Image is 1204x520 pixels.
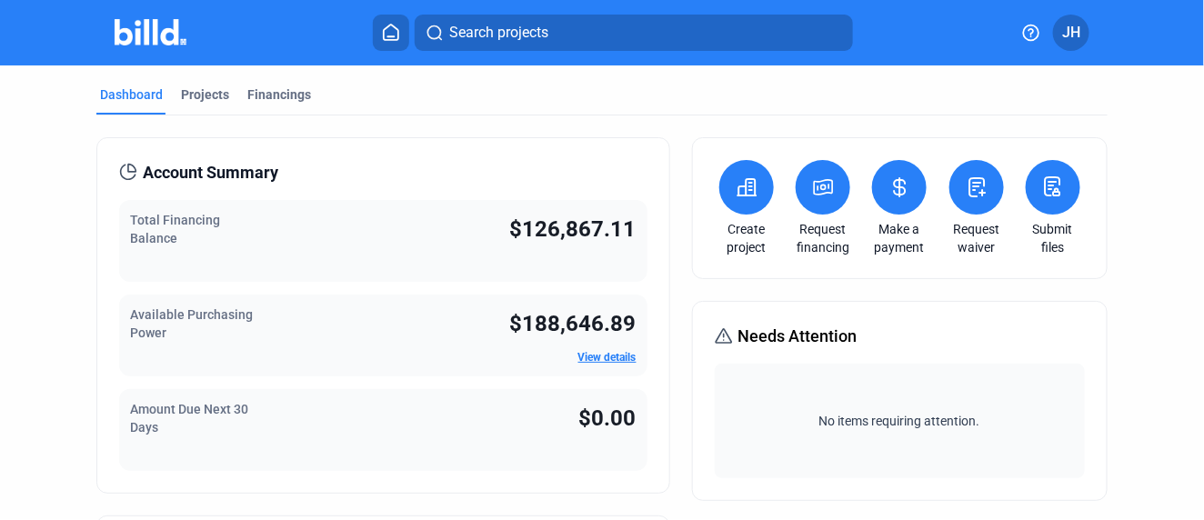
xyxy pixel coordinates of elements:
a: Request waiver [945,220,1008,256]
div: Dashboard [100,85,163,104]
a: View details [578,351,637,364]
span: No items requiring attention. [722,412,1078,430]
span: $126,867.11 [510,216,637,242]
span: $188,646.89 [510,311,637,336]
div: Projects [181,85,229,104]
button: Search projects [415,15,853,51]
a: Submit files [1021,220,1085,256]
span: $0.00 [579,405,637,431]
img: Billd Company Logo [115,19,186,45]
span: Available Purchasing Power [130,307,253,340]
a: Make a payment [868,220,931,256]
div: Financings [247,85,311,104]
a: Request financing [791,220,855,256]
span: Total Financing Balance [130,213,220,245]
span: Search projects [449,22,548,44]
button: JH [1053,15,1089,51]
span: Amount Due Next 30 Days [130,402,248,435]
span: JH [1062,22,1080,44]
span: Account Summary [143,160,278,185]
span: Needs Attention [738,324,858,349]
a: Create project [715,220,778,256]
